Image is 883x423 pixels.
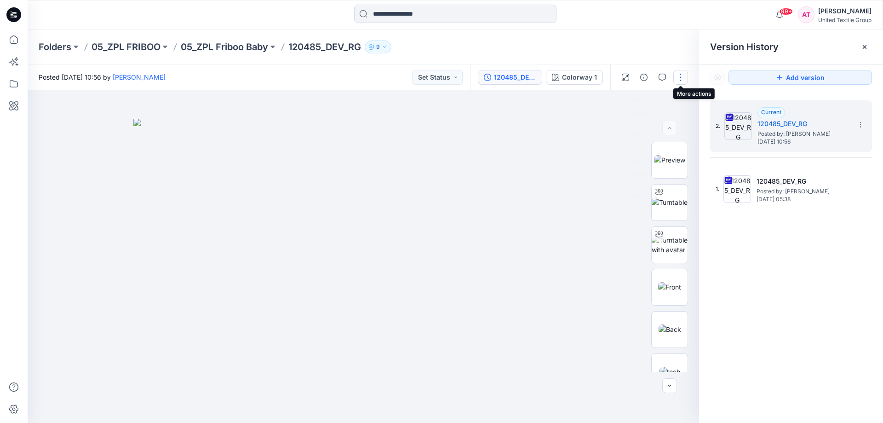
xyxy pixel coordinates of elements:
[494,72,536,82] div: 120485_DEV_RG
[818,17,872,23] div: United Textile Group
[710,70,725,85] button: Show Hidden Versions
[724,112,752,140] img: 120485_DEV_RG
[757,139,849,145] span: [DATE] 10:56
[757,196,849,203] span: [DATE] 05:38
[659,367,680,377] img: tech
[39,41,71,53] a: Folders
[631,96,641,104] p: Like
[652,235,688,255] img: Turntable with avatar
[659,324,681,334] img: Back
[861,43,868,51] button: Close
[288,41,361,53] p: 120485_DEV_RG
[728,70,872,85] button: Add version
[92,41,161,53] a: 05_ZPL FRIBOO
[376,42,380,52] p: 9
[757,129,849,139] span: Posted by: Rita Garneliene
[716,122,721,130] span: 2.
[716,185,720,193] span: 1.
[757,187,849,196] span: Posted by: Rita Garneliene
[658,282,681,292] img: Front
[818,6,872,17] div: [PERSON_NAME]
[710,41,779,52] span: Version History
[761,109,781,116] span: Current
[798,6,814,23] div: AT
[631,130,640,138] a: Edit
[562,72,597,82] div: Colorway 1
[779,8,793,15] span: 99+
[365,41,391,53] button: 9
[631,157,672,165] p: Add to Collection
[113,73,166,81] a: [PERSON_NAME]
[181,41,268,53] a: 05_ZPL Friboo Baby
[39,72,166,82] span: Posted [DATE] 10:56 by
[757,118,849,129] h5: 120485_DEV_RG
[631,171,664,179] p: Duplicate to...
[757,176,849,187] h5: 120485_DEV_RG
[546,70,603,85] button: Colorway 1
[723,175,751,203] img: 120485_DEV_RG
[631,110,649,117] a: Present
[636,70,651,85] button: Details
[631,192,642,200] p: View
[478,70,542,85] button: 120485_DEV_RG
